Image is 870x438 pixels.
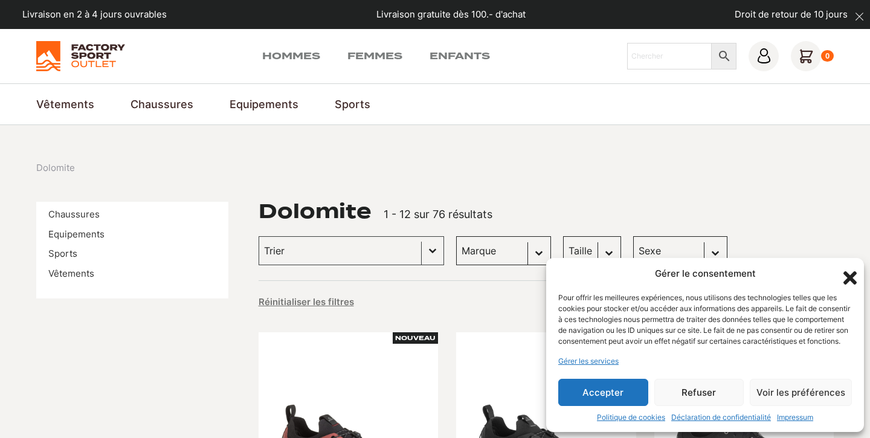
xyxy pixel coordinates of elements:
div: 0 [821,50,834,62]
a: Politique de cookies [597,412,665,423]
div: Fermer la boîte de dialogue [840,268,852,280]
p: Livraison gratuite dès 100.- d'achat [376,8,526,22]
button: Refuser [654,379,744,406]
button: Accepter [558,379,648,406]
a: Equipements [48,228,105,240]
a: Vêtements [36,96,94,112]
a: Sports [335,96,370,112]
h1: Dolomite [259,202,372,221]
div: Gérer le consentement [655,267,756,281]
a: Femmes [347,49,402,63]
input: Chercher [627,43,712,69]
span: Dolomite [36,161,75,175]
a: Chaussures [48,208,100,220]
button: dismiss [849,6,870,27]
button: Basculer la liste [422,237,443,265]
p: Livraison en 2 à 4 jours ouvrables [22,8,167,22]
span: 1 - 12 sur 76 résultats [384,208,492,221]
a: Hommes [262,49,320,63]
p: Droit de retour de 10 jours [735,8,848,22]
input: Trier [264,243,416,259]
button: Réinitialiser les filtres [259,296,354,308]
div: Pour offrir les meilleures expériences, nous utilisons des technologies telles que les cookies po... [558,292,851,347]
a: Sports [48,248,77,259]
a: Enfants [430,49,490,63]
button: Voir les préférences [750,379,852,406]
img: Factory Sport Outlet [36,41,125,71]
a: Vêtements [48,268,94,279]
a: Déclaration de confidentialité [671,412,771,423]
a: Impressum [777,412,813,423]
a: Chaussures [130,96,193,112]
a: Equipements [230,96,298,112]
a: Gérer les services [558,356,619,367]
nav: breadcrumbs [36,161,75,175]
